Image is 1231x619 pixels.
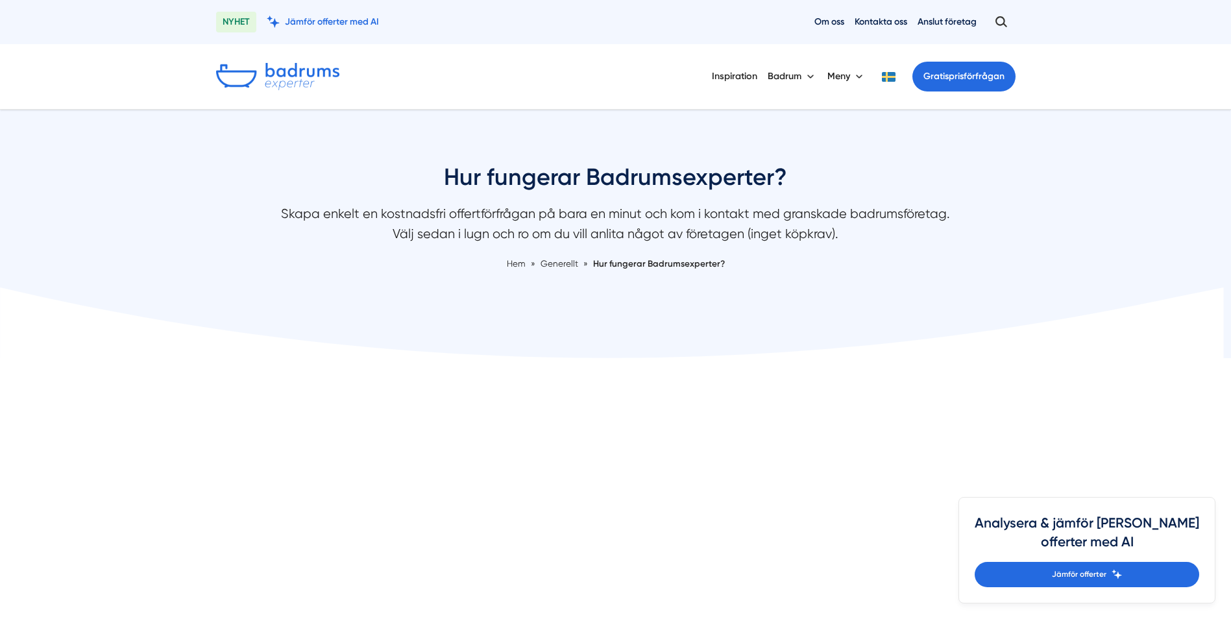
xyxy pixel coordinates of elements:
a: Jämför offerter med AI [267,16,379,28]
button: Meny [827,60,866,93]
a: Om oss [814,16,844,28]
a: Kontakta oss [855,16,907,28]
a: Gratisprisförfrågan [912,62,1016,91]
span: Jämför offerter med AI [285,16,379,28]
span: » [531,257,535,271]
span: Jämför offerter [1052,568,1106,581]
span: Gratis [923,71,949,82]
p: Skapa enkelt en kostnadsfri offertförfrågan på bara en minut och kom i kontakt med granskade badr... [272,204,960,251]
a: Generellt [541,258,580,269]
button: Badrum [768,60,817,93]
a: Hur fungerar Badrumsexperter? [593,258,725,269]
a: Jämför offerter [975,562,1199,587]
h4: Analysera & jämför [PERSON_NAME] offerter med AI [975,513,1199,562]
nav: Breadcrumb [272,257,960,271]
span: » [583,257,588,271]
button: Öppna sök [987,10,1016,34]
a: Anslut företag [918,16,977,28]
h1: Hur fungerar Badrumsexperter? [272,162,960,204]
img: Badrumsexperter.se logotyp [216,63,339,90]
a: Inspiration [712,60,757,93]
span: Generellt [541,258,578,269]
span: NYHET [216,12,256,32]
a: Hem [507,258,526,269]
